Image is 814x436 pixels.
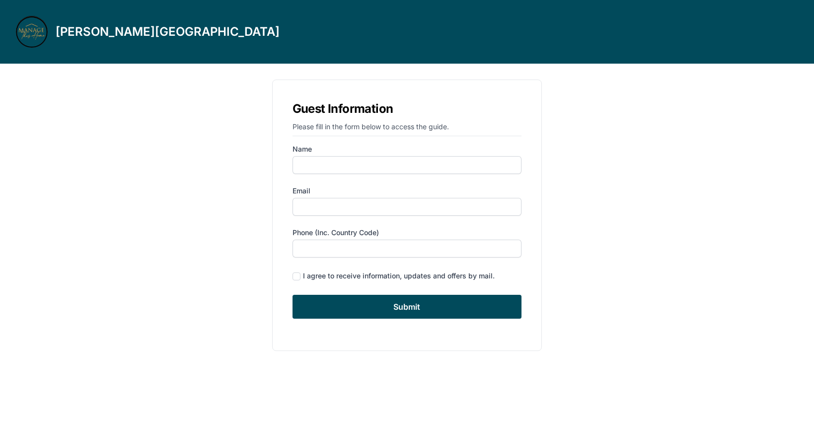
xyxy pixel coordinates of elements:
[293,228,522,238] label: Phone (inc. country code)
[293,144,522,154] label: Name
[16,16,280,48] a: [PERSON_NAME][GEOGRAPHIC_DATA]
[56,24,280,40] h3: [PERSON_NAME][GEOGRAPHIC_DATA]
[16,16,48,48] img: 7liofyekw016rdreflr7wj9ykwvc
[293,295,522,319] input: Submit
[303,271,495,281] div: I agree to receive information, updates and offers by mail.
[293,122,522,136] p: Please fill in the form below to access the guide.
[293,100,522,118] h1: Guest Information
[293,186,522,196] label: Email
